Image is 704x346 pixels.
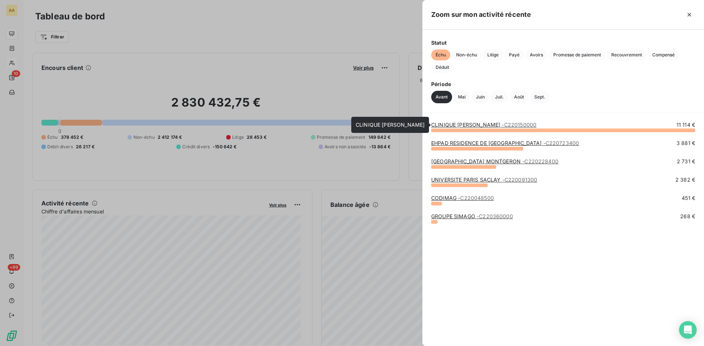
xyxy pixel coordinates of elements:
span: - C220091300 [502,176,538,183]
span: 11 114 € [676,121,695,129]
span: - C220723400 [543,140,579,146]
a: UNIVERSITE PARIS SACLAY [431,176,537,183]
span: 2 382 € [675,176,695,183]
a: CLINIQUE [PERSON_NAME] [431,122,536,128]
button: Avant [431,91,452,103]
span: 2 731 € [677,158,695,165]
button: Avoirs [525,49,547,60]
span: 3 881 € [676,139,695,147]
span: Période [431,80,695,88]
button: Promesse de paiement [549,49,605,60]
button: Échu [431,49,450,60]
span: - C220228400 [522,158,558,164]
button: Août [510,91,528,103]
span: - C220360000 [477,213,513,219]
h5: Zoom sur mon activité récente [431,10,531,20]
button: Mai [454,91,470,103]
button: Déduit [431,62,454,73]
button: Non-échu [452,49,481,60]
button: Sept. [530,91,550,103]
span: 451 € [682,194,695,202]
button: Litige [483,49,503,60]
div: Open Intercom Messenger [679,321,697,339]
span: - C220048500 [458,195,494,201]
button: Juin [472,91,489,103]
button: Payé [505,49,524,60]
span: - C220150000 [502,122,536,128]
button: Compensé [648,49,679,60]
a: EHPAD RESIDENCE DE [GEOGRAPHIC_DATA] [431,140,579,146]
a: [GEOGRAPHIC_DATA] MONTGERON [431,158,558,164]
span: Statut [431,39,695,46]
button: Juil. [491,91,508,103]
span: 268 € [680,213,695,220]
span: CLINIQUE [PERSON_NAME] [356,122,425,128]
button: Recouvrement [607,49,646,60]
a: GROUPE SIMAGO [431,213,513,219]
a: CODIMAG [431,195,494,201]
